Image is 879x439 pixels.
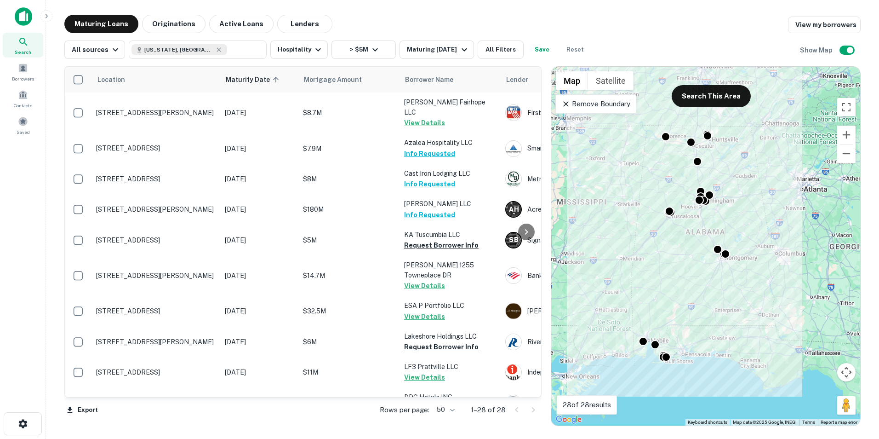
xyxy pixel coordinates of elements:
[3,86,43,111] a: Contacts
[303,108,395,118] p: $8.7M
[3,59,43,84] a: Borrowers
[404,179,455,190] button: Info Requested
[15,7,32,26] img: capitalize-icon.png
[404,230,496,240] p: KA Tuscumbia LLC
[404,331,496,341] p: Lakeshore Holdings LLC
[563,399,611,410] p: 28 of 28 results
[270,40,328,59] button: Hospitality
[404,97,496,117] p: [PERSON_NAME] Fairhope LLC
[837,363,856,381] button: Map camera controls
[404,168,496,179] p: Cast Iron Lodging LLC
[404,138,496,148] p: Azalea Hospitality LLC
[551,67,860,426] div: 0 0
[225,271,294,281] p: [DATE]
[142,15,205,33] button: Originations
[478,40,524,59] button: All Filters
[303,271,395,281] p: $14.7M
[802,420,815,425] a: Terms (opens in new tab)
[303,337,395,347] p: $6M
[400,40,474,59] button: Maturing [DATE]
[527,40,557,59] button: Save your search to get updates of matches that match your search criteria.
[303,144,395,154] p: $7.9M
[400,67,501,92] th: Borrower Name
[404,362,496,372] p: LF3 Prattville LLC
[505,334,643,350] div: River Bank & Trust
[505,171,643,187] div: Metro Bank
[225,306,294,316] p: [DATE]
[12,75,34,82] span: Borrowers
[96,368,216,376] p: [STREET_ADDRESS]
[404,240,479,251] button: Request Borrower Info
[404,199,496,209] p: [PERSON_NAME] LLC
[506,334,521,350] img: picture
[72,44,121,55] div: All sources
[560,40,590,59] button: Reset
[505,364,643,381] div: Independent Bank (i-bank)
[404,311,445,322] button: View Details
[226,74,282,85] span: Maturity Date
[220,67,298,92] th: Maturity Date
[96,175,216,183] p: [STREET_ADDRESS]
[405,74,453,85] span: Borrower Name
[3,113,43,138] a: Saved
[837,98,856,116] button: Toggle fullscreen view
[433,403,456,416] div: 50
[144,46,213,54] span: [US_STATE], [GEOGRAPHIC_DATA]
[471,404,506,416] p: 1–28 of 28
[96,144,216,152] p: [STREET_ADDRESS]
[588,71,634,90] button: Show satellite imagery
[672,85,751,107] button: Search This Area
[331,40,396,59] button: > $5M
[688,419,727,426] button: Keyboard shortcuts
[225,337,294,347] p: [DATE]
[303,174,395,184] p: $8M
[556,71,588,90] button: Show street map
[407,44,469,55] div: Maturing [DATE]
[404,392,496,402] p: DDC Hotels INC
[509,205,519,214] p: A H
[837,144,856,163] button: Zoom out
[509,235,518,245] p: S B
[554,414,584,426] a: Open this area in Google Maps (opens a new window)
[505,201,643,218] div: Acrefi Holdings J-i, LLC
[96,307,216,315] p: [STREET_ADDRESS]
[303,367,395,377] p: $11M
[225,174,294,184] p: [DATE]
[506,171,521,187] img: picture
[404,280,445,291] button: View Details
[404,117,445,128] button: View Details
[506,74,528,85] span: Lender
[404,341,479,352] button: Request Borrower Info
[64,15,138,33] button: Maturing Loans
[506,395,521,411] img: picture
[505,232,643,248] div: Signature Bank
[225,108,294,118] p: [DATE]
[554,414,584,426] img: Google
[505,104,643,121] div: First Bank
[304,74,374,85] span: Mortgage Amount
[404,209,455,220] button: Info Requested
[505,395,643,411] div: Bankers Trust
[303,306,395,316] p: $32.5M
[3,33,43,58] a: Search
[209,15,274,33] button: Active Loans
[14,102,32,109] span: Contacts
[303,235,395,245] p: $5M
[505,303,643,319] div: [PERSON_NAME]
[501,67,648,92] th: Lender
[833,365,879,410] iframe: Chat Widget
[91,67,220,92] th: Location
[298,67,400,92] th: Mortgage Amount
[506,105,521,121] img: picture
[505,267,643,284] div: Bank Of America
[96,109,216,117] p: [STREET_ADDRESS][PERSON_NAME]
[96,205,216,214] p: [STREET_ADDRESS][PERSON_NAME]
[225,204,294,214] p: [DATE]
[506,141,521,156] img: picture
[821,420,857,425] a: Report a map error
[380,404,429,416] p: Rows per page:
